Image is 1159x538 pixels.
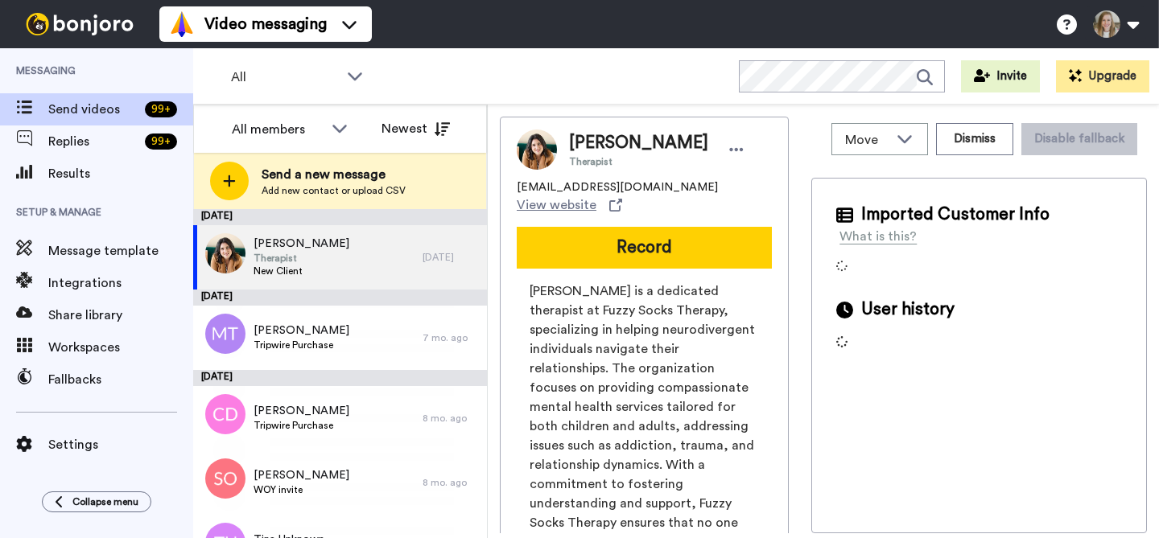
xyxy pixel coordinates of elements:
button: Collapse menu [42,491,151,512]
a: View website [517,195,622,215]
button: Invite [961,60,1040,92]
span: Video messaging [204,13,327,35]
span: Replies [48,132,138,151]
img: vm-color.svg [169,11,195,37]
div: [DATE] [193,209,487,225]
img: mt.png [205,314,245,354]
span: Move [845,130,889,150]
img: ce1fe311-98e4-4f90-900d-9183a0c53f86.jpg [205,233,245,273]
span: Therapist [254,252,349,265]
span: Collapse menu [72,495,138,508]
span: [EMAIL_ADDRESS][DOMAIN_NAME] [517,179,718,195]
img: cd.png [205,394,245,434]
span: Send videos [48,100,138,119]
span: Workspaces [48,338,193,357]
span: User history [861,298,955,322]
span: Therapist [569,155,708,168]
button: Disable fallback [1021,123,1137,155]
span: Message template [48,241,193,261]
img: bj-logo-header-white.svg [19,13,140,35]
span: Results [48,164,193,183]
div: 8 mo. ago [423,412,479,425]
button: Record [517,227,772,269]
span: All [231,68,339,87]
span: Imported Customer Info [861,203,1050,227]
button: Newest [369,113,462,145]
span: Tripwire Purchase [254,339,349,351]
span: WOY invite [254,483,349,496]
div: 7 mo. ago [423,331,479,344]
span: [PERSON_NAME] [569,131,708,155]
div: [DATE] [423,251,479,264]
span: Integrations [48,273,193,293]
span: Share library [48,306,193,325]
span: [PERSON_NAME] [254,467,349,483]
div: 99 + [145,133,177,150]
span: Fallbacks [48,370,193,389]
div: 99 + [145,101,177,117]
button: Dismiss [936,123,1013,155]
button: Upgrade [1056,60,1149,92]
span: Settings [48,435,193,454]
div: What is this? [839,227,917,246]
img: so.png [205,458,245,499]
div: 8 mo. ago [423,476,479,489]
span: View website [517,195,596,215]
span: [PERSON_NAME] [254,322,349,339]
span: Tripwire Purchase [254,419,349,432]
span: [PERSON_NAME] [254,236,349,252]
span: Add new contact or upload CSV [262,184,406,197]
div: All members [232,120,324,139]
span: New Client [254,265,349,277]
div: [DATE] [193,290,487,306]
img: Image of Lianna Purjes [517,129,557,170]
span: Send a new message [262,165,406,184]
span: [PERSON_NAME] [254,403,349,419]
div: [DATE] [193,370,487,386]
